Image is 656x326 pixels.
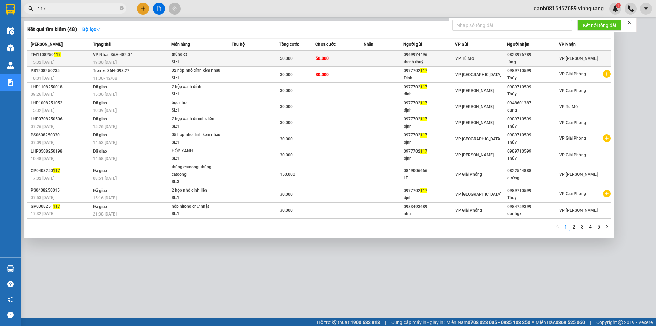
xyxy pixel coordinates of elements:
[31,132,91,139] div: PS0608250330
[455,192,501,197] span: VP [GEOGRAPHIC_DATA]
[404,91,455,98] div: định
[507,139,559,146] div: Thủy
[603,190,611,197] span: plus-circle
[93,156,117,161] span: 14:58 [DATE]
[280,104,293,109] span: 30.000
[404,139,455,146] div: định
[455,104,494,109] span: VP [PERSON_NAME]
[455,42,468,47] span: VP Gửi
[559,136,586,141] span: VP Giải Phóng
[586,223,594,231] li: 4
[31,76,54,81] span: 10:01 [DATE]
[280,72,293,77] span: 30.000
[404,83,455,91] div: 0977702
[171,42,190,47] span: Món hàng
[172,210,223,218] div: SL: 1
[553,223,562,231] button: left
[455,208,482,213] span: VP Giải Phóng
[53,168,60,173] span: 117
[570,223,578,231] li: 2
[172,83,223,91] div: 2 hộp xanh dính
[7,265,14,272] img: warehouse-icon
[31,116,91,123] div: LHP0708250506
[93,168,107,173] span: Đã giao
[31,176,54,181] span: 17:02 [DATE]
[7,281,14,287] span: question-circle
[404,58,455,66] div: thanh thuỳ
[172,147,223,155] div: HỘP XANH
[93,140,117,145] span: 14:53 [DATE]
[31,156,54,161] span: 10:48 [DATE]
[364,42,373,47] span: Nhãn
[82,27,101,32] strong: Bộ lọc
[559,191,586,196] span: VP Giải Phóng
[172,194,223,202] div: SL: 1
[93,108,117,113] span: 10:09 [DATE]
[603,223,611,231] button: right
[404,194,455,201] div: định
[577,20,621,31] button: Kết nối tổng đài
[93,188,107,193] span: Đã giao
[404,174,455,182] div: LỆ
[420,101,427,105] span: 117
[7,312,14,318] span: message
[559,172,598,177] span: VP [PERSON_NAME]
[93,60,117,65] span: 19:00 [DATE]
[31,148,91,155] div: LHP0508250198
[172,75,223,82] div: SL: 1
[507,100,559,107] div: 0948601387
[559,208,598,213] span: VP [PERSON_NAME]
[315,42,336,47] span: Chưa cước
[420,149,427,154] span: 117
[507,51,559,58] div: 0823976789
[507,194,559,201] div: Thủy
[96,27,101,32] span: down
[31,60,54,65] span: 15:32 [DATE]
[404,116,455,123] div: 0977702
[559,56,598,61] span: VP [PERSON_NAME]
[172,131,223,139] div: 05 hộp nhỏ đính kèm nhau
[455,153,494,157] span: VP [PERSON_NAME]
[559,120,586,125] span: VP Giải Phóng
[93,42,111,47] span: Trạng thái
[280,88,293,93] span: 30.000
[31,195,54,200] span: 07:53 [DATE]
[280,120,293,125] span: 30.000
[31,83,91,91] div: LHP1108250018
[455,88,494,93] span: VP [PERSON_NAME]
[77,24,106,35] button: Bộ lọcdown
[562,223,570,231] li: 1
[279,42,299,47] span: Tổng cước
[172,115,223,123] div: 2 hộp xanh dimnhs liền
[404,123,455,130] div: định
[93,196,117,200] span: 15:16 [DATE]
[172,51,223,58] div: thùng ct
[172,123,223,130] div: SL: 1
[452,20,572,31] input: Nhập số tổng đài
[507,91,559,98] div: Thủy
[603,223,611,231] li: Next Page
[507,123,559,130] div: Thủy
[627,20,632,25] span: close
[507,42,529,47] span: Người nhận
[420,68,427,73] span: 117
[559,42,576,47] span: VP Nhận
[172,67,223,75] div: 02 hộp nhỏ đính kèm nhau
[7,79,14,86] img: solution-icon
[280,192,293,197] span: 30.000
[172,164,223,178] div: thùng catoong, thùng catoong
[93,149,107,154] span: Đã giao
[404,107,455,114] div: định
[404,100,455,107] div: 0977702
[404,148,455,155] div: 0977702
[507,155,559,162] div: Thủy
[7,296,14,303] span: notification
[404,155,455,162] div: định
[93,52,133,57] span: VP Nhận 36A-482.04
[507,75,559,82] div: Thủy
[420,133,427,138] span: 117
[280,208,293,213] span: 30.000
[507,210,559,218] div: dunhgx
[31,211,54,216] span: 17:32 [DATE]
[31,100,91,107] div: LHP1008251052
